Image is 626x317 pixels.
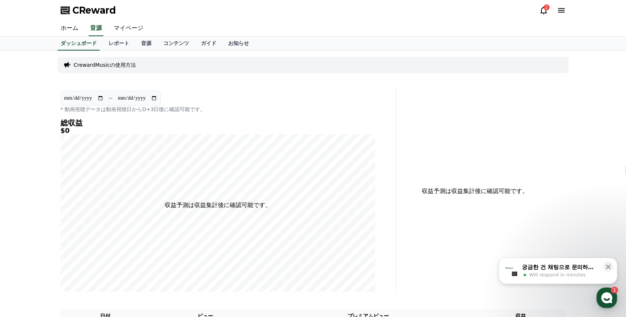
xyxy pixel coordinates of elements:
a: ダッシュボード [58,37,100,51]
p: * 動画視聴データは動画視聴日からD+3日後に確認可能です。 [61,106,375,113]
p: 収益予測は収益集計後に確認可能です。 [402,187,548,196]
a: 2 [539,6,548,15]
a: CReward [61,4,116,16]
a: CrewardMusicの使用方法 [74,61,136,69]
a: ガイド [195,37,222,51]
h4: 総収益 [61,119,375,127]
h5: $0 [61,127,375,134]
a: 音源 [89,21,103,36]
p: 収益予測は収益集計後に確認可能です。 [165,201,271,210]
p: ~ [108,94,113,103]
a: お知らせ [222,37,255,51]
a: マイページ [108,21,149,36]
a: 音源 [135,37,157,51]
div: 2 [544,4,550,10]
a: ホーム [55,21,84,36]
a: レポート [103,37,135,51]
a: コンテンツ [157,37,195,51]
span: CReward [72,4,116,16]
